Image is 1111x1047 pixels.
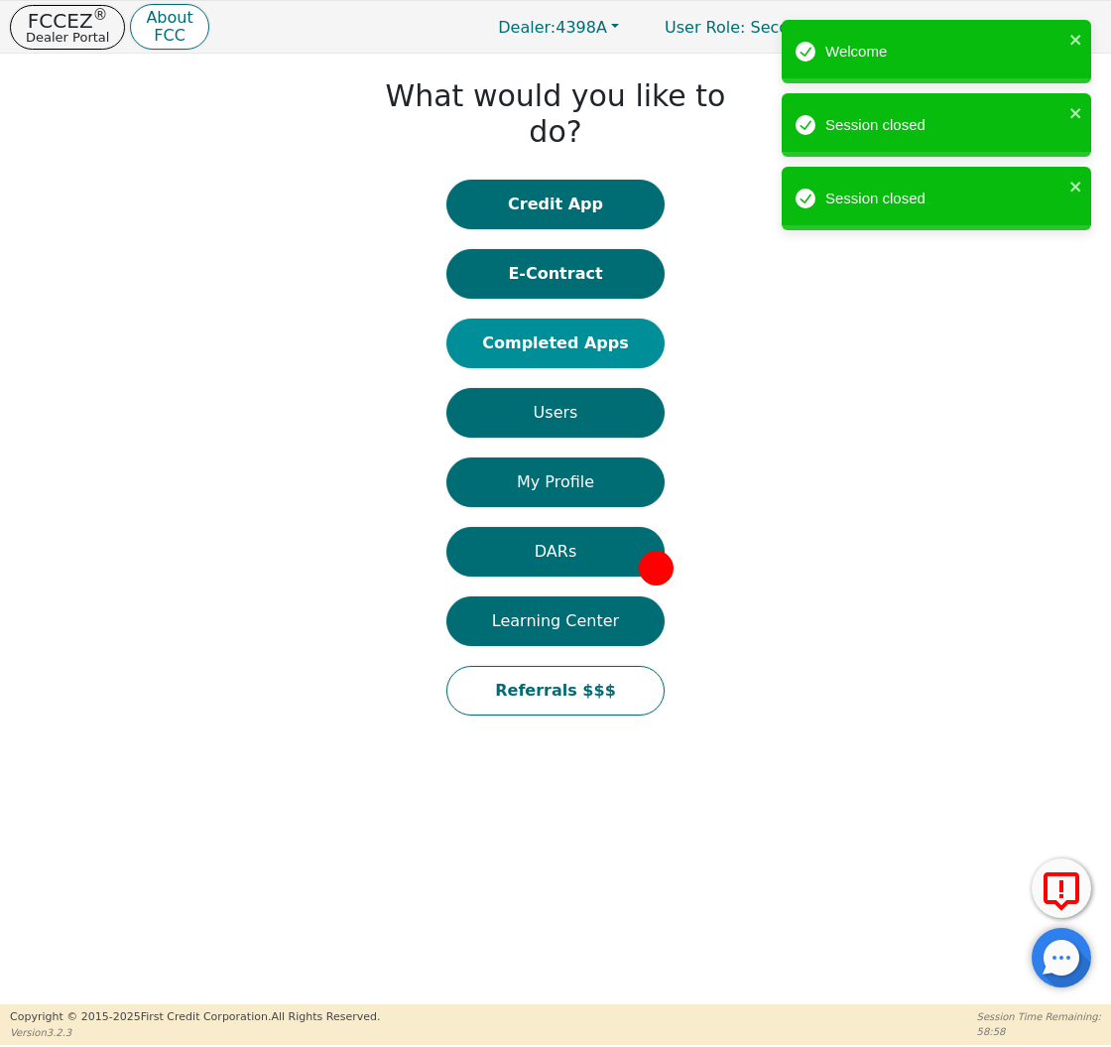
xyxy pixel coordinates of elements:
p: Dealer Portal [26,31,109,44]
button: Report Error to FCC [1032,858,1091,918]
button: Users [446,388,665,438]
div: Session closed [825,188,1063,210]
a: User Role: Secondary [645,8,854,47]
button: My Profile [446,458,665,507]
h1: What would you like to do? [379,78,733,150]
p: FCCEZ [26,11,109,31]
button: Learning Center [446,596,665,646]
p: Secondary [645,8,854,47]
p: Session Time Remaining: [977,1009,1101,1024]
button: DARs [446,527,665,577]
button: 4398A:[PERSON_NAME] [859,12,1101,43]
span: Dealer: [498,18,555,37]
button: close [1069,101,1083,124]
span: User Role : [665,18,745,37]
button: close [1069,28,1083,51]
div: Welcome [825,41,1063,64]
button: close [1069,175,1083,197]
div: Session closed [825,114,1063,137]
p: 58:58 [977,1024,1101,1039]
p: About [146,10,192,26]
button: Dealer:4398A [477,12,640,43]
p: Version 3.2.3 [10,1025,380,1040]
button: E-Contract [446,249,665,299]
p: Copyright © 2015- 2025 First Credit Corporation. [10,1009,380,1026]
button: Credit App [446,180,665,229]
button: Completed Apps [446,319,665,368]
button: FCCEZ®Dealer Portal [10,5,125,50]
p: FCC [146,28,192,44]
sup: ® [93,6,108,24]
span: All Rights Reserved. [271,1010,380,1023]
button: Referrals $$$ [446,666,665,716]
span: 4398A [498,18,607,37]
button: AboutFCC [130,4,208,51]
